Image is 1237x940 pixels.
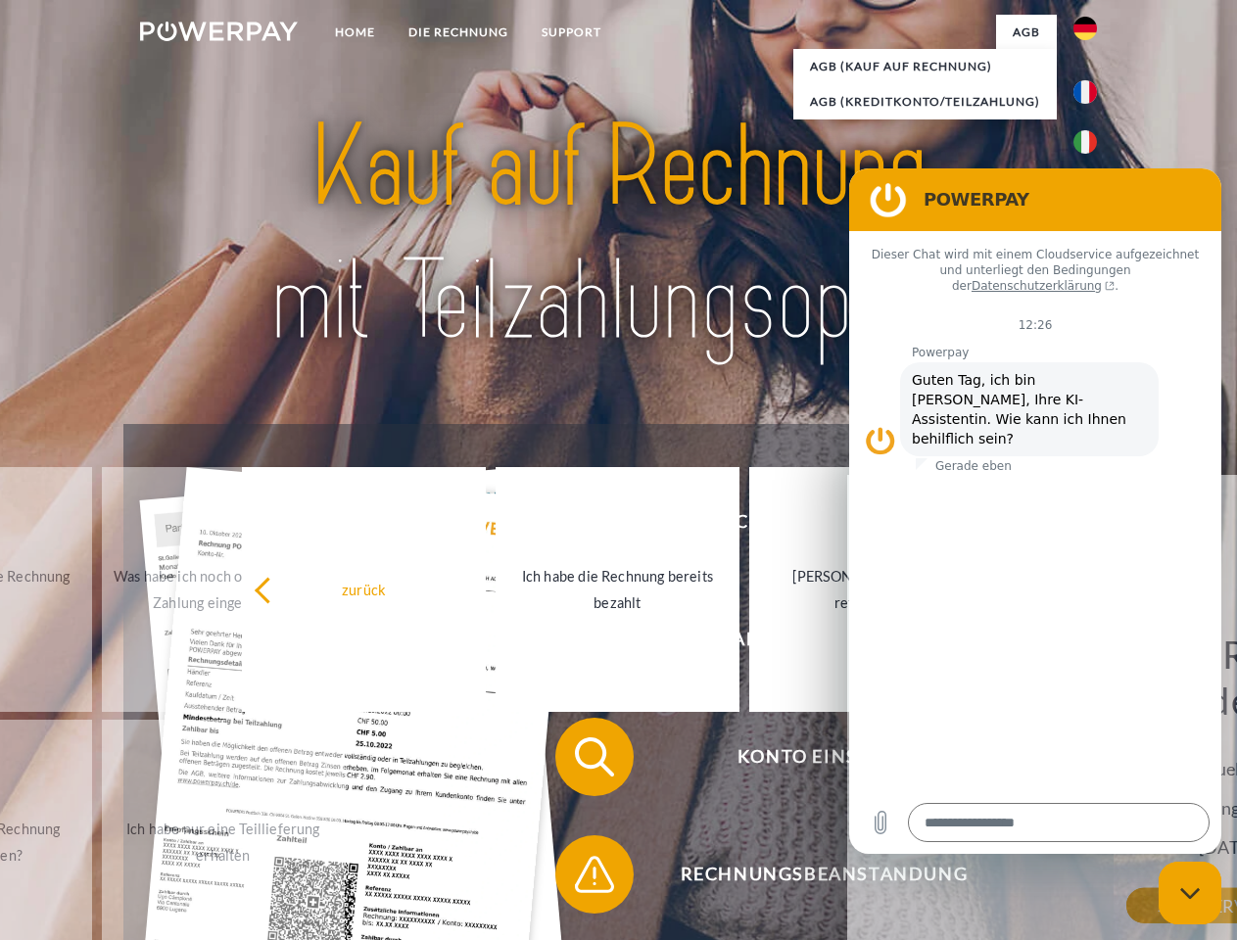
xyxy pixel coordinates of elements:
[849,168,1221,854] iframe: Messaging-Fenster
[570,850,619,899] img: qb_warning.svg
[1073,17,1097,40] img: de
[793,49,1057,84] a: AGB (Kauf auf Rechnung)
[570,732,619,781] img: qb_search.svg
[761,563,981,616] div: [PERSON_NAME] wurde retourniert
[318,15,392,50] a: Home
[507,563,728,616] div: Ich habe die Rechnung bereits bezahlt
[102,467,346,712] a: Was habe ich noch offen, ist meine Zahlung eingegangen?
[1073,130,1097,154] img: it
[392,15,525,50] a: DIE RECHNUNG
[996,15,1057,50] a: agb
[254,576,474,602] div: zurück
[525,15,618,50] a: SUPPORT
[555,835,1065,914] button: Rechnungsbeanstandung
[114,816,334,869] div: Ich habe nur eine Teillieferung erhalten
[140,22,298,41] img: logo-powerpay-white.svg
[187,94,1050,375] img: title-powerpay_de.svg
[1073,80,1097,104] img: fr
[1159,862,1221,924] iframe: Schaltfläche zum Öffnen des Messaging-Fensters; Konversation läuft
[114,563,334,616] div: Was habe ich noch offen, ist meine Zahlung eingegangen?
[793,84,1057,119] a: AGB (Kreditkonto/Teilzahlung)
[555,718,1065,796] button: Konto einsehen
